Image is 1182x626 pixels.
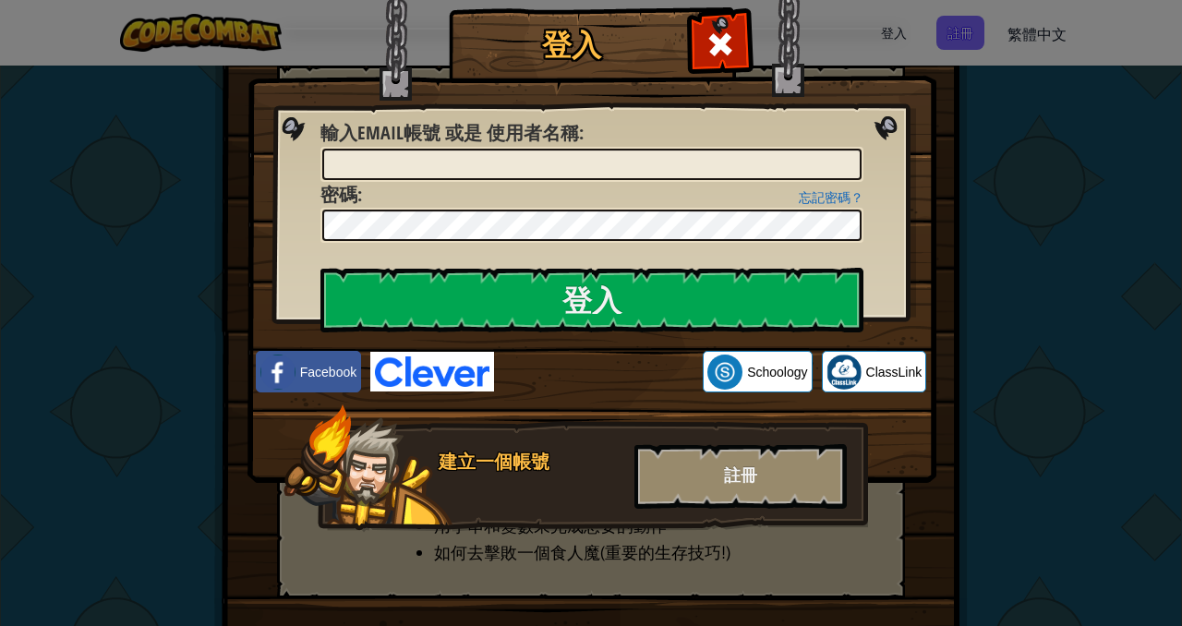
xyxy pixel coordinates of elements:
[634,444,847,509] div: 註冊
[453,29,689,61] h1: 登入
[826,355,862,390] img: classlink-logo-small.png
[439,449,623,476] div: 建立一個帳號
[320,268,863,332] input: 登入
[320,182,362,209] label: :
[799,190,863,205] a: 忘記密碼？
[494,352,703,392] iframe: 「使用 Google 帳戶登入」按鈕
[320,120,584,147] label: :
[370,352,494,391] img: clever-logo-blue.png
[300,363,356,381] span: Facebook
[747,363,807,381] span: Schoology
[320,120,579,145] span: 輸入Email帳號 或是 使用者名稱
[707,355,742,390] img: schoology.png
[260,355,295,390] img: facebook_small.png
[866,363,923,381] span: ClassLink
[320,182,357,207] span: 密碼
